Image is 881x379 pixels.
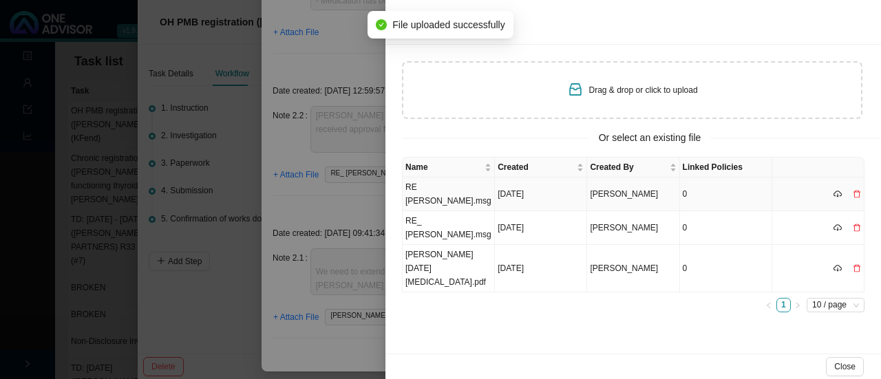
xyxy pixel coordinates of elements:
[834,360,856,373] span: Close
[834,190,842,198] span: cloud-download
[826,357,864,376] button: Close
[498,160,574,174] span: Created
[812,299,859,312] span: 10 / page
[834,224,842,232] span: cloud-download
[587,158,679,177] th: Created By
[777,299,790,312] a: 1
[590,160,666,174] span: Created By
[495,158,587,177] th: Created
[680,177,772,211] td: 0
[590,223,658,232] span: [PERSON_NAME]
[392,17,505,32] span: File uploaded successfully
[853,224,861,232] span: delete
[403,211,495,245] td: RE_ [PERSON_NAME].msg
[853,264,861,272] span: delete
[567,81,584,98] span: inbox
[680,158,772,177] th: Linked Policies
[405,160,482,174] span: Name
[765,302,772,309] span: left
[680,211,772,245] td: 0
[403,177,495,211] td: RE [PERSON_NAME].msg
[495,245,587,292] td: [DATE]
[403,245,495,292] td: [PERSON_NAME] [DATE] [MEDICAL_DATA].pdf
[495,211,587,245] td: [DATE]
[794,302,801,309] span: right
[590,189,658,199] span: [PERSON_NAME]
[834,264,842,272] span: cloud-download
[791,298,805,312] li: Next Page
[762,298,776,312] li: Previous Page
[791,298,805,312] button: right
[589,85,698,95] span: Drag & drop or click to upload
[762,298,776,312] button: left
[590,263,658,273] span: [PERSON_NAME]
[680,245,772,292] td: 0
[495,177,587,211] td: [DATE]
[807,298,864,312] div: Page Size
[776,298,791,312] li: 1
[853,190,861,198] span: delete
[376,19,387,30] span: check-circle
[589,130,711,146] span: Or select an existing file
[403,158,495,177] th: Name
